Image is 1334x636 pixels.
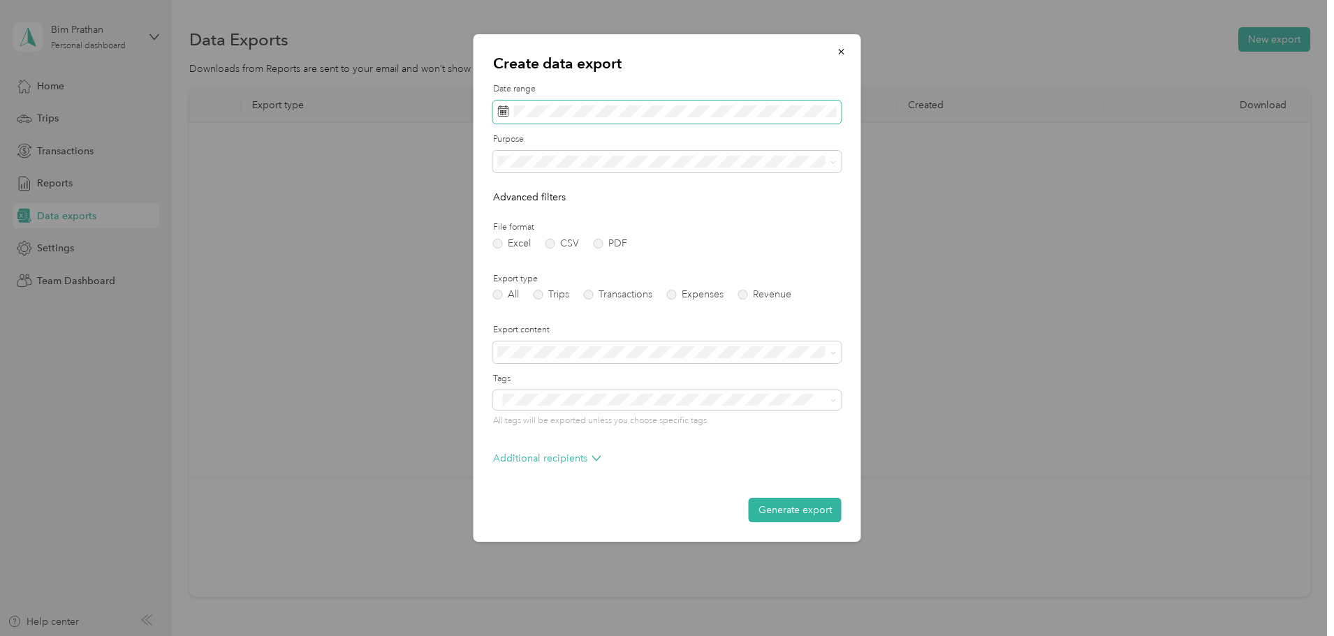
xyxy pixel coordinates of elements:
[594,239,627,249] label: PDF
[493,451,601,466] p: Additional recipients
[493,54,842,73] p: Create data export
[493,83,842,96] label: Date range
[749,498,842,522] button: Generate export
[584,290,652,299] label: Transactions
[1256,558,1334,636] iframe: Everlance-gr Chat Button Frame
[493,239,531,249] label: Excel
[493,133,842,146] label: Purpose
[545,239,579,249] label: CSV
[493,273,842,286] label: Export type
[493,324,842,337] label: Export content
[493,221,842,234] label: File format
[534,290,569,299] label: Trips
[493,190,842,205] p: Advanced filters
[493,373,842,385] label: Tags
[667,290,724,299] label: Expenses
[738,290,791,299] label: Revenue
[493,290,519,299] label: All
[493,415,842,427] p: All tags will be exported unless you choose specific tags.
